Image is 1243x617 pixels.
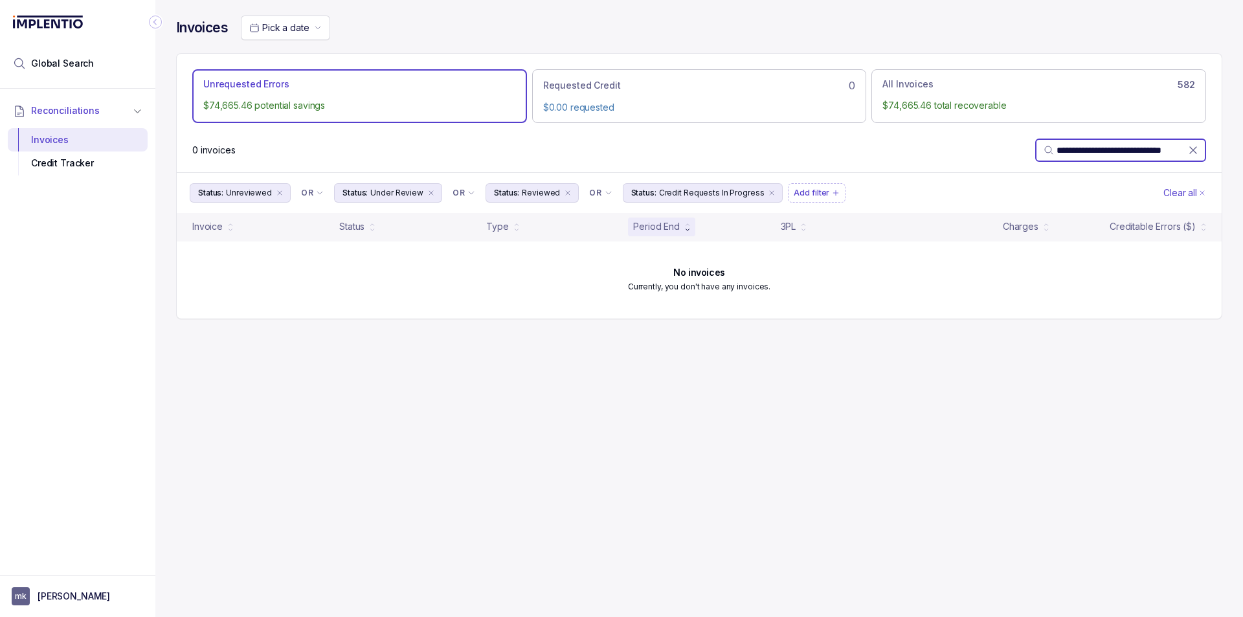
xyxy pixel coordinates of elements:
div: remove content [274,188,285,198]
div: Reconciliations [8,126,148,178]
p: All Invoices [882,78,933,91]
p: Status: [342,186,368,199]
p: Status: [198,186,223,199]
div: 0 [543,78,856,93]
p: [PERSON_NAME] [38,590,110,603]
p: Credit Requests In Progress [659,186,765,199]
div: Period End [633,220,680,233]
button: Date Range Picker [241,16,330,40]
div: Remaining page entries [192,144,236,157]
p: $74,665.46 total recoverable [882,99,1195,112]
span: Global Search [31,57,94,70]
ul: Action Tab Group [192,69,1206,122]
button: Filter Chip Reviewed [486,183,579,203]
span: Reconciliations [31,104,100,117]
div: Charges [1003,220,1038,233]
p: Add filter [794,186,829,199]
p: Reviewed [522,186,560,199]
p: Under Review [370,186,423,199]
p: Clear all [1163,186,1197,199]
p: OR [301,188,313,198]
p: Requested Credit [543,79,621,92]
button: Filter Chip Add filter [788,183,845,203]
button: Clear Filters [1161,183,1209,203]
div: Invoice [192,220,223,233]
h6: No invoices [673,267,724,278]
li: Filter Chip Connector undefined [589,188,612,198]
p: OR [589,188,601,198]
p: 0 invoices [192,144,236,157]
p: Currently, you don't have any invoices. [628,280,770,293]
li: Filter Chip Connector undefined [301,188,324,198]
p: $0.00 requested [543,101,856,114]
p: Status: [631,186,656,199]
p: OR [453,188,465,198]
div: Type [486,220,508,233]
search: Date Range Picker [249,21,309,34]
h4: Invoices [176,19,228,37]
li: Filter Chip Connector undefined [453,188,475,198]
button: User initials[PERSON_NAME] [12,587,144,605]
div: Creditable Errors ($) [1110,220,1196,233]
h6: 582 [1178,80,1195,90]
div: Status [339,220,364,233]
button: Filter Chip Connector undefined [447,184,480,202]
button: Filter Chip Connector undefined [296,184,329,202]
div: remove content [563,188,573,198]
div: Invoices [18,128,137,151]
ul: Filter Group [190,183,1161,203]
div: Collapse Icon [148,14,163,30]
div: remove content [426,188,436,198]
p: Status: [494,186,519,199]
button: Filter Chip Connector undefined [584,184,617,202]
span: User initials [12,587,30,605]
p: $74,665.46 potential savings [203,99,516,112]
button: Filter Chip Under Review [334,183,442,203]
button: Reconciliations [8,96,148,125]
p: Unreviewed [226,186,272,199]
button: Filter Chip Credit Requests In Progress [623,183,783,203]
p: Unrequested Errors [203,78,289,91]
div: Credit Tracker [18,151,137,175]
button: Filter Chip Unreviewed [190,183,291,203]
div: 3PL [781,220,796,233]
div: remove content [767,188,777,198]
span: Pick a date [262,22,309,33]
